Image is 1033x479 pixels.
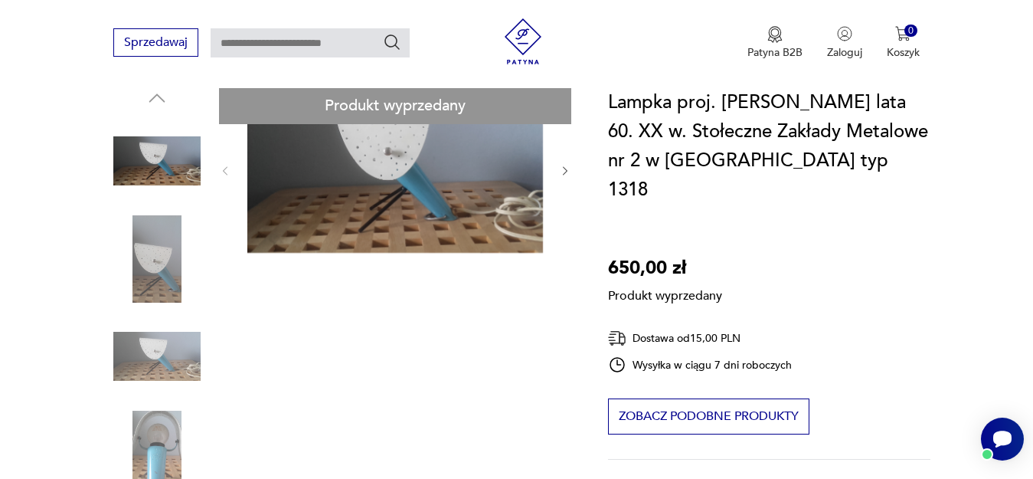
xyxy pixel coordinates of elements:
p: Patyna B2B [747,45,803,60]
img: Ikona koszyka [895,26,910,41]
img: Ikonka użytkownika [837,26,852,41]
iframe: Smartsupp widget button [981,418,1024,461]
img: Patyna - sklep z meblami i dekoracjami vintage [500,18,546,64]
img: Ikona medalu [767,26,783,43]
button: Szukaj [383,33,401,51]
button: Zobacz podobne produkty [608,399,809,435]
p: Zaloguj [827,45,862,60]
button: 0Koszyk [887,26,920,60]
img: Ikona dostawy [608,329,626,348]
div: 0 [904,25,917,38]
h1: Lampka proj. [PERSON_NAME] lata 60. XX w. Stołeczne Zakłady Metalowe nr 2 w [GEOGRAPHIC_DATA] typ... [608,88,930,205]
p: Produkt wyprzedany [608,283,722,304]
p: Koszyk [887,45,920,60]
button: Zaloguj [827,26,862,60]
div: Wysyłka w ciągu 7 dni roboczych [608,356,792,374]
div: Dostawa od 15,00 PLN [608,329,792,348]
button: Patyna B2B [747,26,803,60]
a: Ikona medaluPatyna B2B [747,26,803,60]
a: Sprzedawaj [113,38,198,49]
button: Sprzedawaj [113,28,198,57]
p: 650,00 zł [608,254,722,283]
